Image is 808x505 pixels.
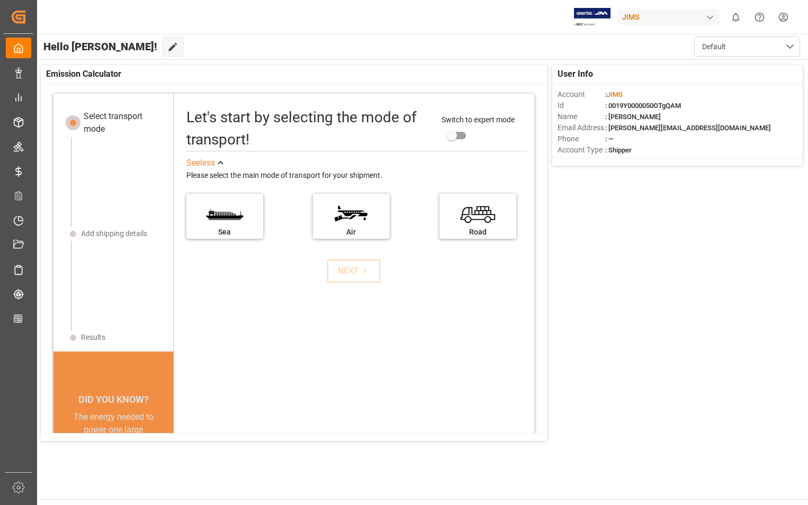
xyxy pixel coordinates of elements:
[558,89,605,100] span: Account
[81,332,105,343] div: Results
[574,8,611,26] img: Exertis%20JAM%20-%20Email%20Logo.jpg_1722504956.jpg
[605,113,661,121] span: : [PERSON_NAME]
[558,133,605,145] span: Phone
[724,5,748,29] button: show 0 new notifications
[338,265,370,277] div: NEXT
[84,110,165,136] div: Select transport mode
[445,227,511,238] div: Road
[605,135,614,143] span: : —
[558,111,605,122] span: Name
[53,389,174,411] div: DID YOU KNOW?
[748,5,771,29] button: Help Center
[558,100,605,111] span: Id
[605,91,623,98] span: :
[318,227,384,238] div: Air
[186,157,215,169] div: See less
[618,10,720,25] div: JIMS
[186,106,431,151] div: Let's start by selecting the mode of transport!
[605,146,632,154] span: : Shipper
[694,37,800,57] button: open menu
[618,7,724,27] button: JIMS
[558,122,605,133] span: Email Address
[81,228,147,239] div: Add shipping details
[558,68,593,80] span: User Info
[442,115,515,124] span: Switch to expert mode
[607,91,623,98] span: JIMS
[43,37,157,57] span: Hello [PERSON_NAME]!
[327,259,380,283] button: NEXT
[605,124,771,132] span: : [PERSON_NAME][EMAIL_ADDRESS][DOMAIN_NAME]
[192,227,258,238] div: Sea
[605,102,681,110] span: : 0019Y0000050OTgQAM
[702,41,726,52] span: Default
[558,145,605,156] span: Account Type
[186,169,527,182] div: Please select the main mode of transport for your shipment.
[46,68,121,80] span: Emission Calculator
